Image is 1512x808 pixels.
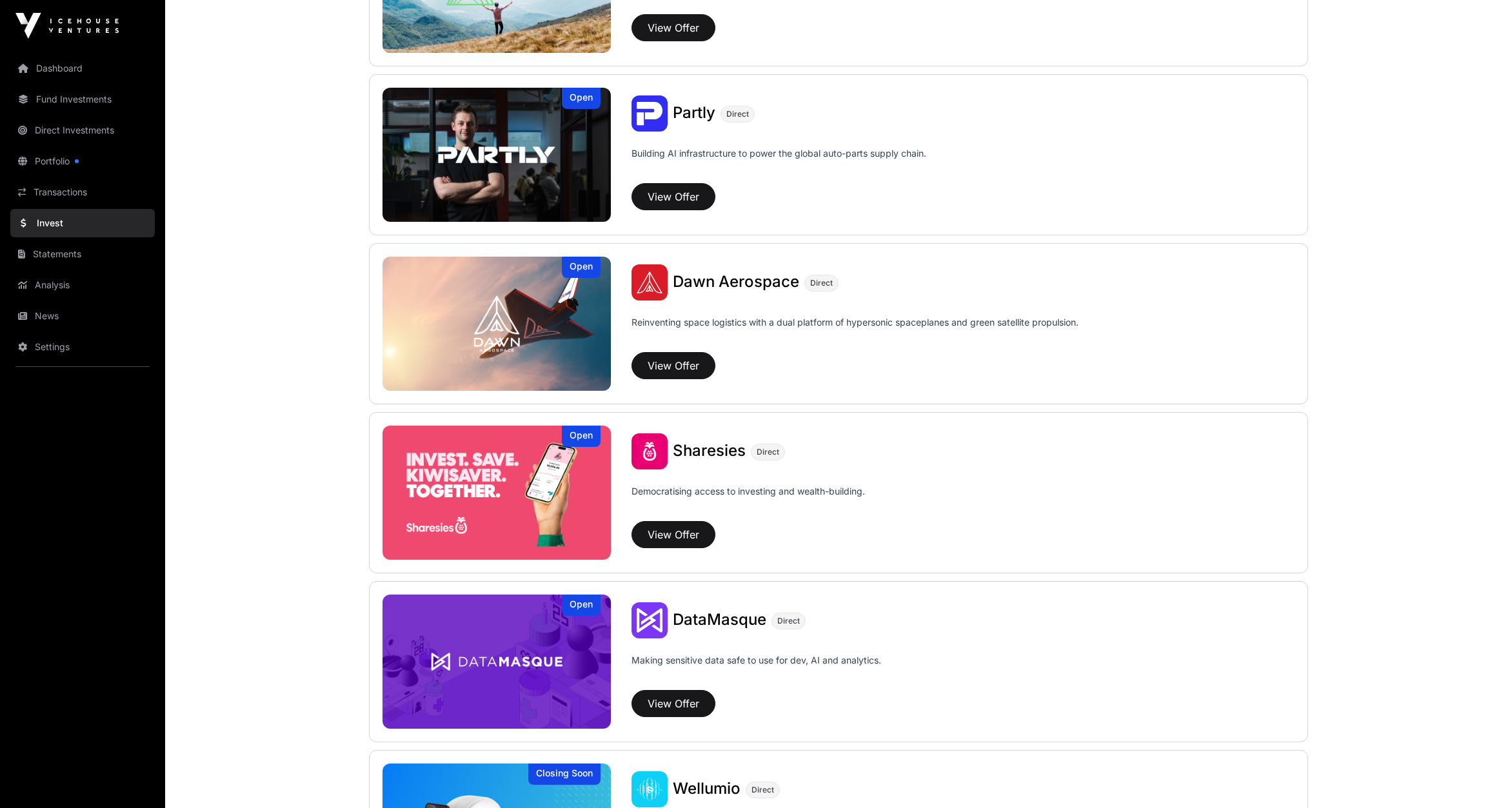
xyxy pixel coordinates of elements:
a: Portfolio [10,147,155,175]
a: Partly [673,105,715,122]
a: SharesiesOpen [383,426,611,560]
a: Settings [10,333,155,361]
a: Direct Investments [10,116,155,144]
button: View Offer [632,352,715,379]
p: Democratising access to investing and wealth-building. [632,485,865,516]
div: Closing Soon [528,764,601,785]
img: Partly [383,88,611,222]
span: Direct [751,785,774,795]
img: Partly [632,95,668,132]
div: Open [562,257,601,278]
img: Dawn Aerospace [632,264,668,301]
a: Dawn AerospaceOpen [383,257,611,391]
span: Wellumio [673,779,741,798]
span: DataMasque [673,610,766,629]
button: View Offer [632,14,715,41]
a: Analysis [10,271,155,299]
a: Invest [10,209,155,237]
button: View Offer [632,521,715,548]
img: Sharesies [383,426,611,560]
a: Wellumio [673,781,741,798]
img: Wellumio [632,771,668,807]
a: Statements [10,240,155,268]
img: Icehouse Ventures Logo [15,13,119,39]
span: Direct [757,447,779,457]
div: Open [562,426,601,447]
span: Direct [726,109,749,119]
a: Sharesies [673,443,746,460]
img: Dawn Aerospace [383,257,611,391]
img: DataMasque [383,595,611,729]
span: Direct [777,616,800,626]
a: Fund Investments [10,85,155,113]
button: View Offer [632,690,715,717]
img: DataMasque [632,602,668,638]
a: PartlyOpen [383,88,611,222]
div: Open [562,595,601,616]
span: Direct [810,278,833,288]
a: Dawn Aerospace [673,274,799,291]
img: Sharesies [632,433,668,469]
div: Open [562,88,601,109]
p: Making sensitive data safe to use for dev, AI and analytics. [632,654,881,685]
span: Partly [673,103,715,122]
p: Building AI infrastructure to power the global auto-parts supply chain. [632,147,926,178]
a: Transactions [10,178,155,206]
a: DataMasqueOpen [383,595,611,729]
span: Dawn Aerospace [673,272,799,291]
button: View Offer [632,183,715,210]
iframe: Chat Widget [1447,746,1512,808]
span: Sharesies [673,441,746,460]
a: News [10,302,155,330]
p: Reinventing space logistics with a dual platform of hypersonic spaceplanes and green satellite pr... [632,316,1079,347]
a: Dashboard [10,54,155,83]
a: DataMasque [673,612,766,629]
